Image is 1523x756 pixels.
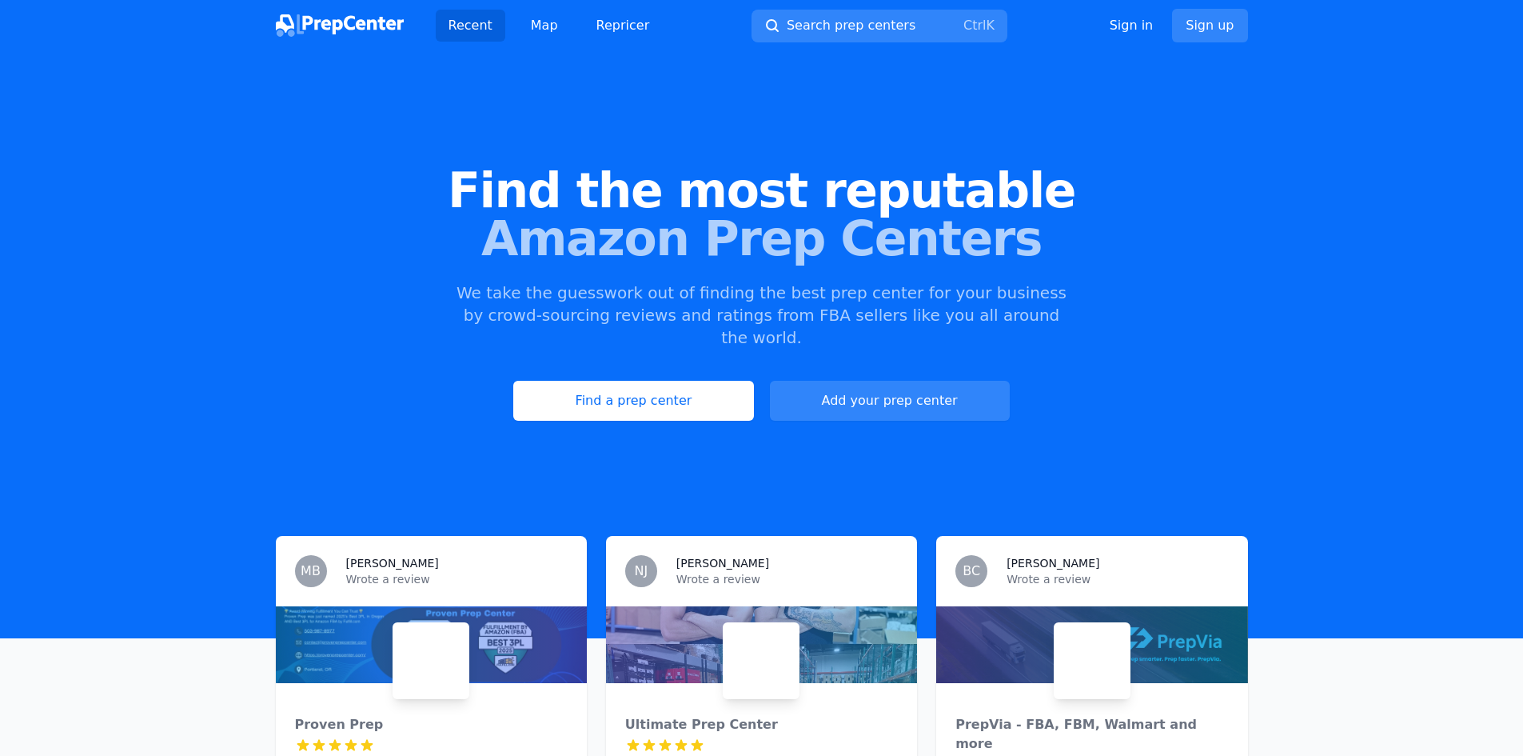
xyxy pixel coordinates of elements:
p: Wrote a review [1007,571,1228,587]
span: Find the most reputable [26,166,1497,214]
span: Amazon Prep Centers [26,214,1497,262]
img: Ultimate Prep Center [726,626,796,696]
span: BC [963,565,980,578]
h3: [PERSON_NAME] [1007,555,1099,571]
kbd: Ctrl [963,18,986,33]
p: We take the guesswork out of finding the best prep center for your business by crowd-sourcing rev... [455,282,1069,349]
button: Search prep centersCtrlK [752,10,1007,42]
div: Ultimate Prep Center [625,715,898,734]
span: Search prep centers [787,16,915,35]
span: NJ [634,565,648,578]
a: Map [518,10,571,42]
a: Add your prep center [770,381,1010,421]
p: Wrote a review [676,571,898,587]
a: Sign up [1172,9,1247,42]
span: MB [301,565,321,578]
h3: [PERSON_NAME] [346,555,439,571]
div: Proven Prep [295,715,568,734]
p: Wrote a review [346,571,568,587]
img: PrepCenter [276,14,404,37]
kbd: K [986,18,995,33]
h3: [PERSON_NAME] [676,555,769,571]
a: Recent [436,10,505,42]
a: Sign in [1110,16,1154,35]
div: PrepVia - FBA, FBM, Walmart and more [955,715,1228,754]
a: Repricer [584,10,663,42]
a: Find a prep center [513,381,753,421]
img: Proven Prep [396,626,466,696]
img: PrepVia - FBA, FBM, Walmart and more [1057,626,1127,696]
